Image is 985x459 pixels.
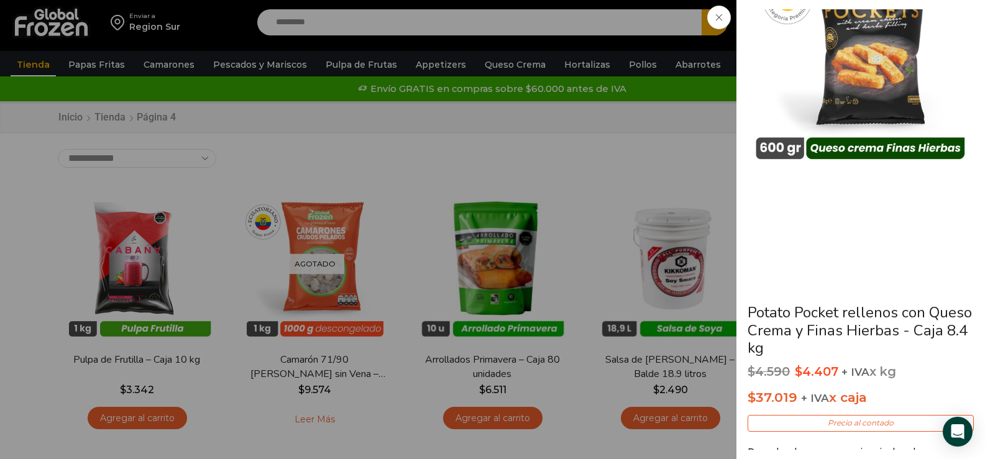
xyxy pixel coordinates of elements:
bdi: 4.407 [795,364,838,379]
bdi: 4.590 [748,364,790,379]
p: Precio al contado [748,415,974,431]
div: Open Intercom Messenger [943,417,973,447]
bdi: 37.019 [748,389,797,405]
span: $ [795,364,802,379]
p: x caja [748,387,974,408]
p: x kg [748,365,974,379]
span: $ [748,389,756,405]
span: + IVA [801,392,829,404]
span: + IVA [841,366,869,378]
span: $ [748,364,755,379]
a: Potato Pocket rellenos con Queso Crema y Finas Hierbas - Caja 8.4 kg [748,302,972,358]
